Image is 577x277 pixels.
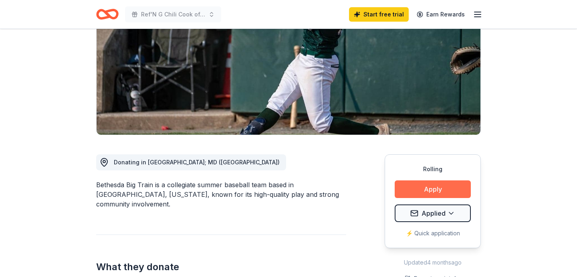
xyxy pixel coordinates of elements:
span: Ref'N G Chili Cook off and Silent Auction [141,10,205,19]
div: Bethesda Big Train is a collegiate summer baseball team based in [GEOGRAPHIC_DATA], [US_STATE], k... [96,180,346,209]
h2: What they donate [96,261,346,273]
a: Start free trial [349,7,409,22]
span: Donating in [GEOGRAPHIC_DATA]; MD ([GEOGRAPHIC_DATA]) [114,159,280,166]
div: Rolling [395,164,471,174]
span: Applied [422,208,446,218]
a: Home [96,5,119,24]
button: Applied [395,204,471,222]
div: Updated 4 months ago [385,258,481,267]
button: Apply [395,180,471,198]
button: Ref'N G Chili Cook off and Silent Auction [125,6,221,22]
div: ⚡️ Quick application [395,228,471,238]
a: Earn Rewards [412,7,470,22]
